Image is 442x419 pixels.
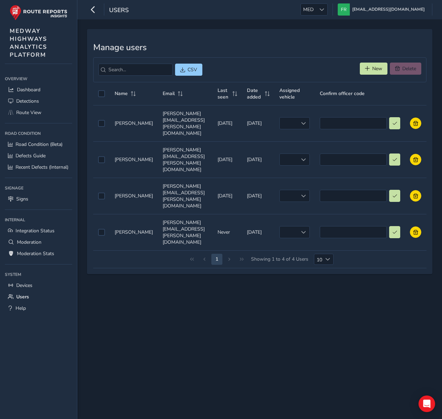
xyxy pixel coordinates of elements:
[5,150,72,161] a: Defects Guide
[5,269,72,280] div: System
[17,239,41,245] span: Moderation
[5,183,72,193] div: Signage
[158,214,213,250] td: [PERSON_NAME][EMAIL_ADDRESS][PERSON_NAME][DOMAIN_NAME]
[98,64,173,76] input: Search...
[163,90,175,97] span: Email
[158,105,213,141] td: [PERSON_NAME][EMAIL_ADDRESS][PERSON_NAME][DOMAIN_NAME]
[5,236,72,248] a: Moderation
[360,63,387,75] button: New
[5,161,72,173] a: Recent Defects (Internal)
[242,178,275,214] td: [DATE]
[110,141,158,178] td: [PERSON_NAME]
[16,196,28,202] span: Signs
[110,105,158,141] td: [PERSON_NAME]
[16,305,26,311] span: Help
[110,214,158,250] td: [PERSON_NAME]
[16,282,32,289] span: Devices
[5,248,72,259] a: Moderation Stats
[5,302,72,314] a: Help
[10,5,67,20] img: rr logo
[5,291,72,302] a: Users
[98,193,105,199] div: Select auth0|681e1acac100fcded3b82982
[5,225,72,236] a: Integration Status
[213,214,242,250] td: Never
[242,214,275,250] td: [DATE]
[98,156,105,163] div: Select auth0|641d7dd0d74e82cbf0a0e83f
[5,95,72,107] a: Detections
[213,141,242,178] td: [DATE]
[242,105,275,141] td: [DATE]
[320,90,365,97] span: Confirm officer code
[314,254,322,264] span: 10
[249,254,311,265] span: Showing 1 to 4 of 4 Users
[301,4,316,15] span: MED
[5,107,72,118] a: Route View
[109,6,129,16] span: Users
[188,66,197,73] span: CSV
[16,164,68,170] span: Recent Defects (Internal)
[419,395,435,412] div: Open Intercom Messenger
[338,3,350,16] img: diamond-layout
[17,250,54,257] span: Moderation Stats
[16,227,55,234] span: Integration Status
[16,152,46,159] span: Defects Guide
[5,128,72,139] div: Road Condition
[5,74,72,84] div: Overview
[213,178,242,214] td: [DATE]
[158,178,213,214] td: [PERSON_NAME][EMAIL_ADDRESS][PERSON_NAME][DOMAIN_NAME]
[98,229,105,236] div: Select auth0|6455235882c2a81063077554
[98,120,105,127] div: Select auth0|685025b7b496d5126566ced4
[5,193,72,205] a: Signs
[211,254,222,265] button: Page 2
[16,141,63,148] span: Road Condition (Beta)
[16,109,41,116] span: Route View
[213,105,242,141] td: [DATE]
[93,43,426,53] h3: Manage users
[110,178,158,214] td: [PERSON_NAME]
[5,84,72,95] a: Dashboard
[16,294,29,300] span: Users
[5,139,72,150] a: Road Condition (Beta)
[158,141,213,178] td: [PERSON_NAME][EMAIL_ADDRESS][PERSON_NAME][DOMAIN_NAME]
[279,87,310,100] span: Assigned vehicle
[10,27,47,59] span: MEDWAY HIGHWAYS ANALYTICS PLATFORM
[5,215,72,225] div: Internal
[5,280,72,291] a: Devices
[242,141,275,178] td: [DATE]
[247,87,262,100] span: Date added
[175,64,202,76] button: CSV
[115,90,128,97] span: Name
[322,254,334,264] div: Choose
[218,87,230,100] span: Last seen
[352,3,425,16] span: [EMAIL_ADDRESS][DOMAIN_NAME]
[17,86,40,93] span: Dashboard
[16,98,39,104] span: Detections
[372,65,382,72] span: New
[338,3,427,16] button: [EMAIL_ADDRESS][DOMAIN_NAME]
